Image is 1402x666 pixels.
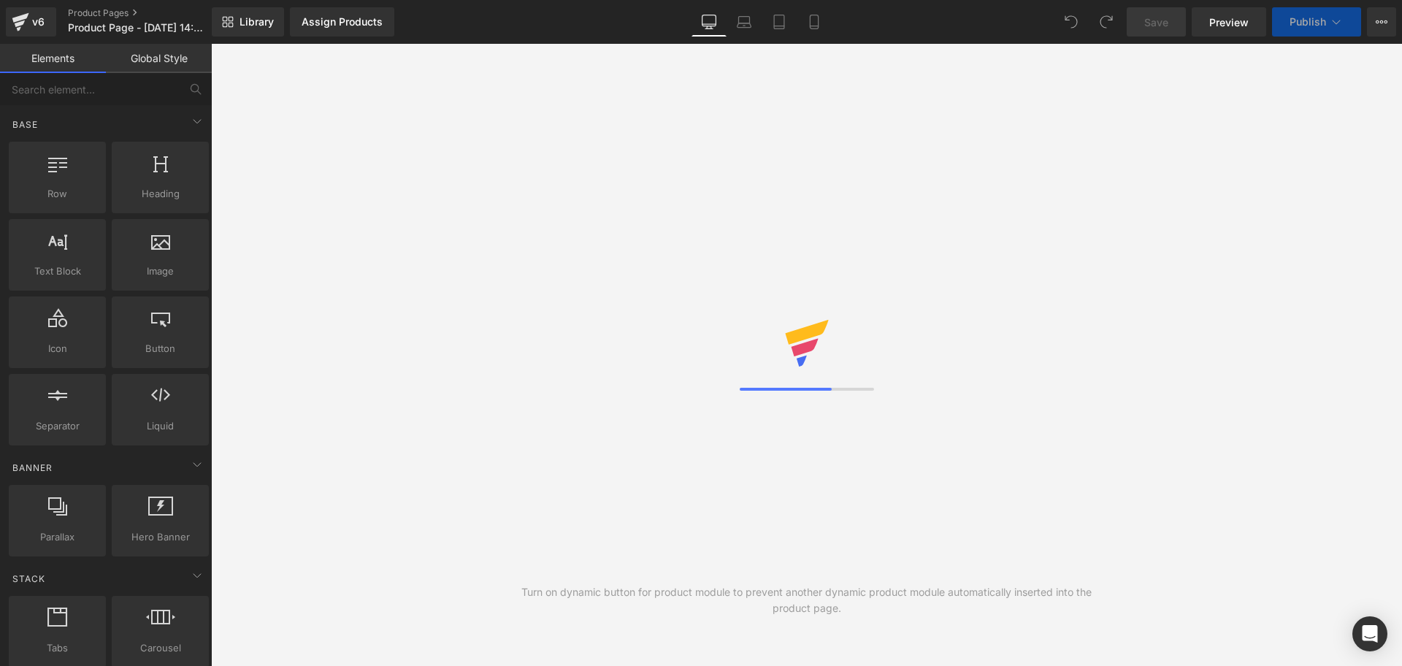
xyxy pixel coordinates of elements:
span: Separator [13,418,101,434]
span: Image [116,264,204,279]
span: Heading [116,186,204,202]
span: Save [1144,15,1168,30]
span: Tabs [13,640,101,656]
span: Publish [1290,16,1326,28]
span: Banner [11,461,54,475]
a: Product Pages [68,7,236,19]
a: New Library [212,7,284,37]
a: v6 [6,7,56,37]
div: Turn on dynamic button for product module to prevent another dynamic product module automatically... [509,584,1105,616]
span: Carousel [116,640,204,656]
div: Open Intercom Messenger [1352,616,1387,651]
a: Preview [1192,7,1266,37]
span: Stack [11,572,47,586]
a: Desktop [692,7,727,37]
span: Library [240,15,274,28]
span: Icon [13,341,101,356]
a: Laptop [727,7,762,37]
button: Publish [1272,7,1361,37]
span: Parallax [13,529,101,545]
a: Tablet [762,7,797,37]
span: Button [116,341,204,356]
span: Text Block [13,264,101,279]
span: Preview [1209,15,1249,30]
span: Hero Banner [116,529,204,545]
button: Redo [1092,7,1121,37]
div: Assign Products [302,16,383,28]
button: More [1367,7,1396,37]
span: Base [11,118,39,131]
div: v6 [29,12,47,31]
span: Row [13,186,101,202]
a: Mobile [797,7,832,37]
button: Undo [1057,7,1086,37]
span: Product Page - [DATE] 14:55:22 [68,22,208,34]
a: Global Style [106,44,212,73]
span: Liquid [116,418,204,434]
